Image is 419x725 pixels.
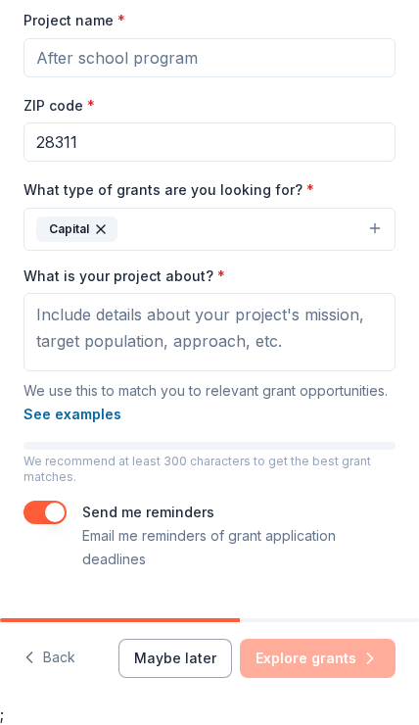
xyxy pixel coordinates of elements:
label: What is your project about? [23,266,225,286]
button: Maybe later [118,639,232,678]
label: What type of grants are you looking for? [23,180,314,200]
button: Back [23,638,75,679]
button: Capital [23,208,396,251]
span: We use this to match you to relevant grant opportunities. [23,382,388,422]
label: Project name [23,11,125,30]
label: Send me reminders [82,504,214,520]
p: We recommend at least 300 characters to get the best grant matches. [23,454,396,485]
div: Capital [36,217,117,242]
p: Email me reminders of grant application deadlines [82,524,396,571]
button: See examples [23,403,121,426]
input: 12345 (U.S. only) [23,122,396,162]
label: ZIP code [23,96,95,116]
input: After school program [23,38,396,77]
